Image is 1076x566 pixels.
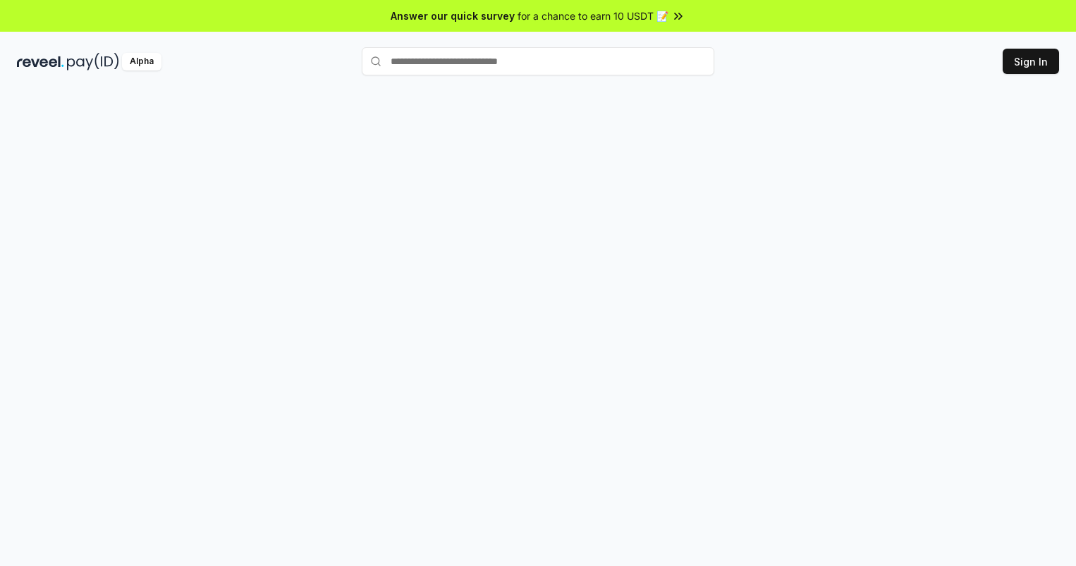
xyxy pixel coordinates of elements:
img: pay_id [67,53,119,70]
span: Answer our quick survey [391,8,515,23]
img: reveel_dark [17,53,64,70]
span: for a chance to earn 10 USDT 📝 [518,8,668,23]
div: Alpha [122,53,161,70]
button: Sign In [1003,49,1059,74]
